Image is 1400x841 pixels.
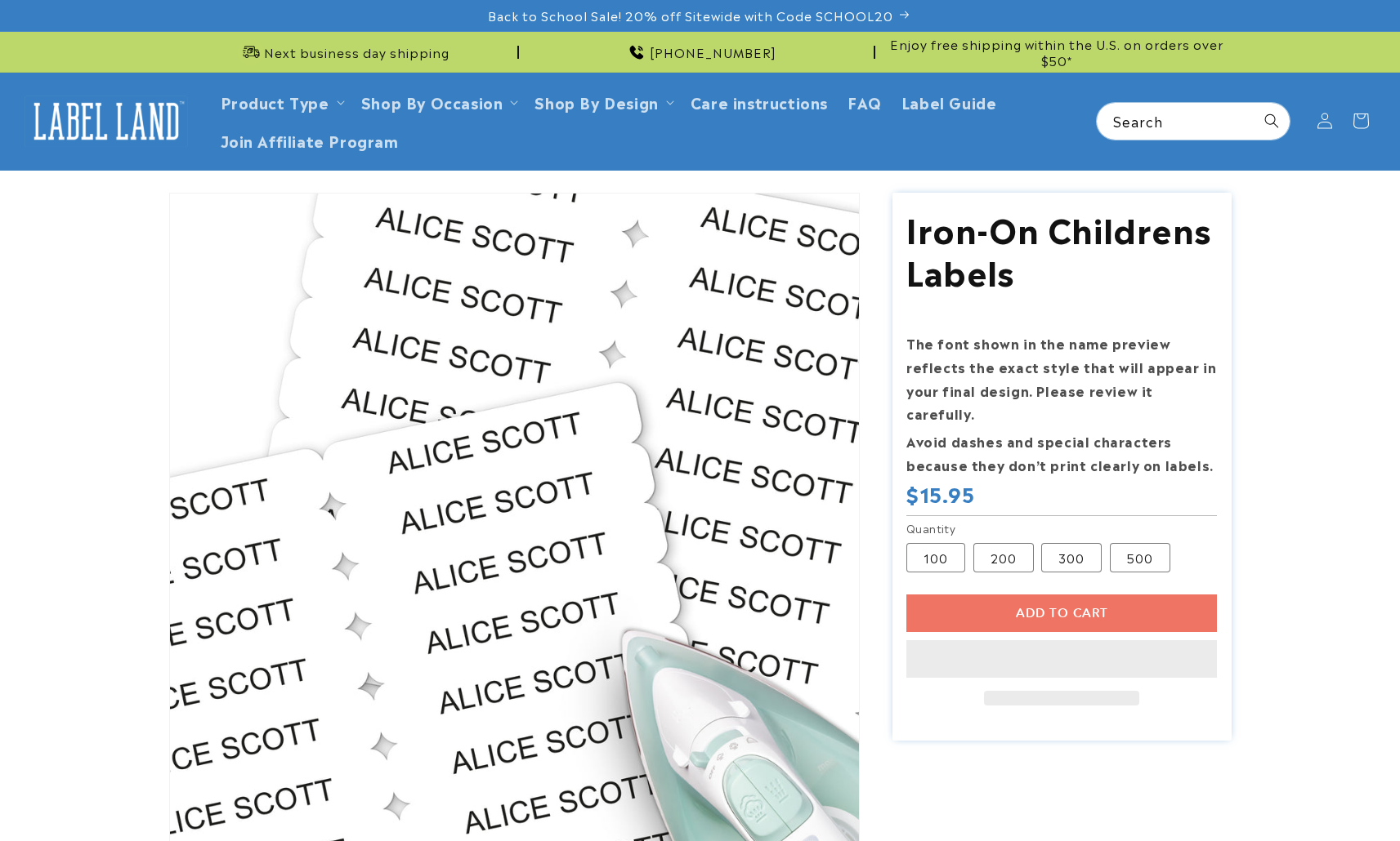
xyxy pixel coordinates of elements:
[1110,543,1170,572] label: 500
[169,32,519,72] div: Announcement
[221,91,329,113] a: Product Type
[681,82,838,121] a: Care instructions
[906,543,965,572] label: 100
[19,90,195,153] a: Label Land
[838,82,892,121] a: FAQ
[361,92,503,111] span: Shop By Occasion
[211,82,351,121] summary: Product Type
[488,7,893,24] span: Back to School Sale! 20% off Sitewide with Code SCHOOL20
[691,92,828,111] span: Care instructions
[892,82,1007,121] a: Label Guide
[25,96,188,146] img: Label Land
[264,44,450,60] span: Next business day shipping
[882,36,1232,68] span: Enjoy free shipping within the U.S. on orders over $50*
[535,91,658,113] a: Shop By Design
[848,92,882,111] span: FAQ
[901,92,997,111] span: Label Guide
[525,82,680,121] summary: Shop By Design
[526,32,875,72] div: Announcement
[906,333,1216,423] strong: The font shown in the name preview reflects the exact style that will appear in your final design...
[1254,103,1290,139] button: Search
[1041,543,1102,572] label: 300
[906,431,1214,474] strong: Avoid dashes and special characters because they don’t print clearly on labels.
[906,207,1217,291] h1: Iron-On Childrens Labels
[906,520,957,536] legend: Quantity
[351,82,526,121] summary: Shop By Occasion
[211,121,409,159] a: Join Affiliate Program
[906,481,975,506] span: $15.95
[650,44,776,60] span: [PHONE_NUMBER]
[973,543,1034,572] label: 200
[882,32,1232,72] div: Announcement
[221,131,399,149] span: Join Affiliate Program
